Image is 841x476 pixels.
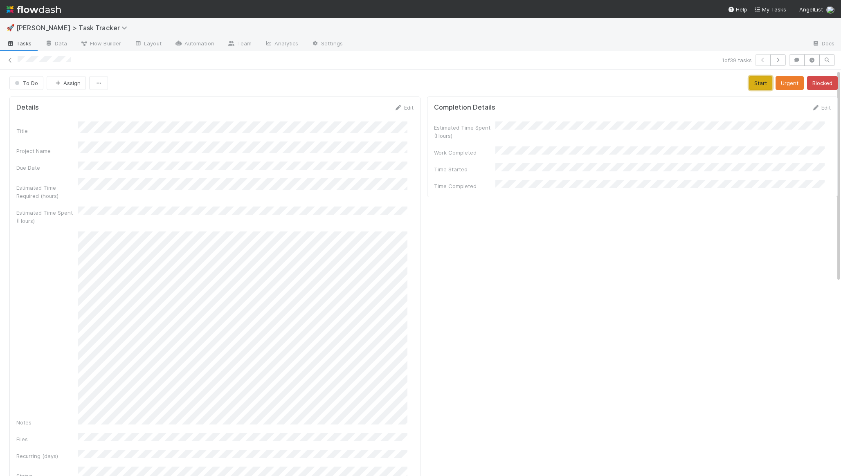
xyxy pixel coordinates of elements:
span: To Do [13,80,38,86]
a: Data [38,38,74,51]
button: To Do [9,76,43,90]
div: Recurring (days) [16,452,78,460]
a: Layout [128,38,168,51]
a: Edit [812,104,831,111]
div: Project Name [16,147,78,155]
a: Settings [305,38,349,51]
div: Estimated Time Spent (Hours) [434,123,495,140]
div: Time Completed [434,182,495,190]
a: Automation [168,38,221,51]
a: My Tasks [754,5,786,13]
div: Help [728,5,747,13]
div: Title [16,127,78,135]
span: Tasks [7,39,32,47]
button: Blocked [807,76,838,90]
img: logo-inverted-e16ddd16eac7371096b0.svg [7,2,61,16]
span: [PERSON_NAME] > Task Tracker [16,24,131,32]
h5: Details [16,103,39,112]
button: Urgent [776,76,804,90]
button: Start [749,76,772,90]
span: Flow Builder [80,39,121,47]
span: 1 of 39 tasks [722,56,752,64]
img: avatar_8e0a024e-b700-4f9f-aecf-6f1e79dccd3c.png [826,6,834,14]
span: AngelList [799,6,823,13]
div: Due Date [16,164,78,172]
span: 🚀 [7,24,15,31]
span: My Tasks [754,6,786,13]
a: Analytics [258,38,305,51]
div: Estimated Time Required (hours) [16,184,78,200]
a: Team [221,38,258,51]
div: Notes [16,418,78,427]
div: Files [16,435,78,443]
h5: Completion Details [434,103,495,112]
a: Flow Builder [74,38,128,51]
div: Estimated Time Spent (Hours) [16,209,78,225]
a: Edit [394,104,414,111]
a: Docs [805,38,841,51]
div: Work Completed [434,148,495,157]
div: Time Started [434,165,495,173]
button: Assign [47,76,86,90]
